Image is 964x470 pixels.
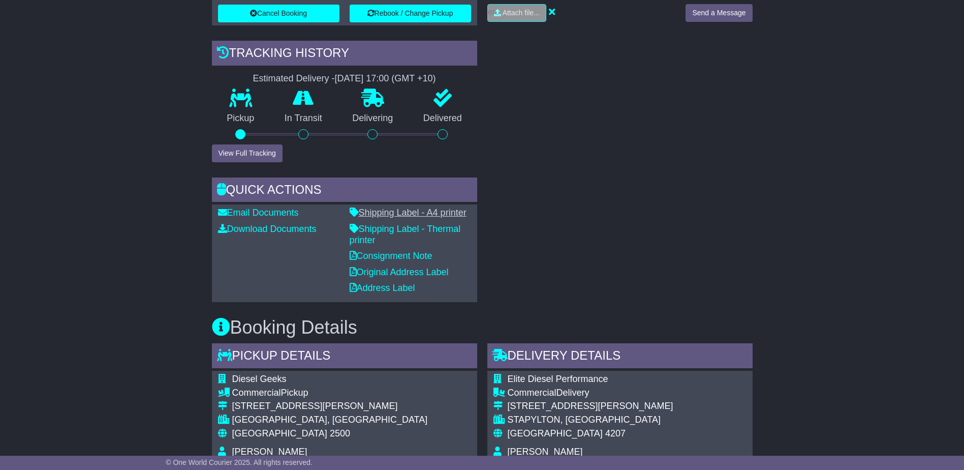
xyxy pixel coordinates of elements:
[166,458,313,466] span: © One World Courier 2025. All rights reserved.
[487,343,753,371] div: Delivery Details
[508,374,608,384] span: Elite Diesel Performance
[232,447,307,457] span: [PERSON_NAME]
[408,113,477,124] p: Delivered
[212,41,477,68] div: Tracking history
[350,5,471,22] button: Rebook / Change Pickup
[212,113,270,124] p: Pickup
[232,388,462,399] div: Pickup
[350,267,449,277] a: Original Address Label
[212,144,283,162] button: View Full Tracking
[337,113,409,124] p: Delivering
[330,428,350,438] span: 2500
[508,447,583,457] span: [PERSON_NAME]
[350,251,432,261] a: Consignment Note
[218,208,299,218] a: Email Documents
[335,73,436,84] div: [DATE] 17:00 (GMT +10)
[508,415,673,426] div: STAPYLTON, [GEOGRAPHIC_DATA]
[269,113,337,124] p: In Transit
[508,388,556,398] span: Commercial
[350,283,415,293] a: Address Label
[508,428,603,438] span: [GEOGRAPHIC_DATA]
[212,317,753,338] h3: Booking Details
[232,428,327,438] span: [GEOGRAPHIC_DATA]
[232,374,287,384] span: Diesel Geeks
[212,178,477,205] div: Quick Actions
[212,343,477,371] div: Pickup Details
[218,5,339,22] button: Cancel Booking
[232,388,281,398] span: Commercial
[218,224,317,234] a: Download Documents
[350,224,461,245] a: Shipping Label - Thermal printer
[232,415,462,426] div: [GEOGRAPHIC_DATA], [GEOGRAPHIC_DATA]
[232,401,462,412] div: [STREET_ADDRESS][PERSON_NAME]
[508,388,673,399] div: Delivery
[605,428,626,438] span: 4207
[508,401,673,412] div: [STREET_ADDRESS][PERSON_NAME]
[212,73,477,84] div: Estimated Delivery -
[686,4,752,22] button: Send a Message
[350,208,467,218] a: Shipping Label - A4 printer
